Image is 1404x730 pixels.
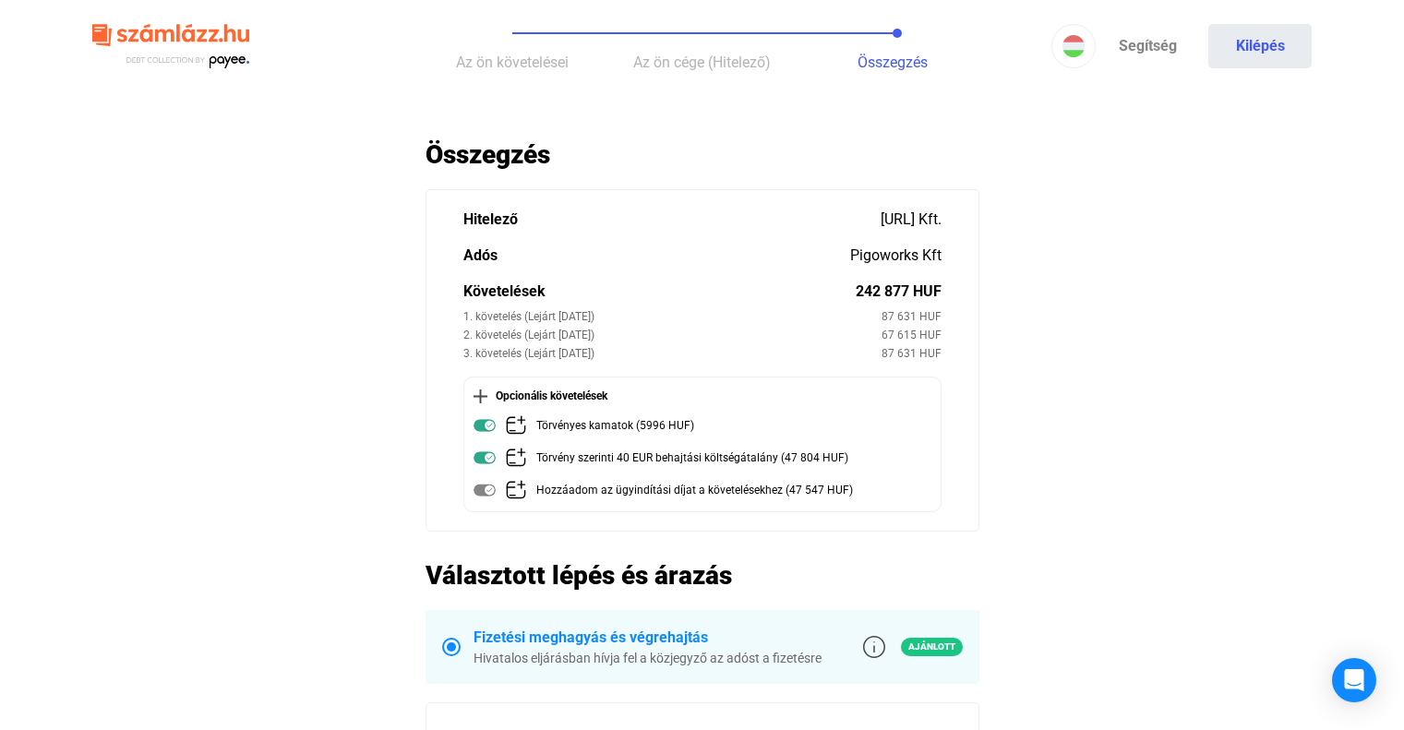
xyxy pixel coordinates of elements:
[463,307,882,326] div: 1. követelés (Lejárt [DATE])
[1332,658,1376,702] div: Open Intercom Messenger
[474,627,822,649] div: Fizetési meghagyás és végrehajtás
[1062,35,1085,57] img: HU
[901,638,963,656] span: Ajánlott
[505,447,527,469] img: add-claim
[1096,24,1199,68] a: Segítség
[882,344,942,363] div: 87 631 HUF
[456,54,569,71] span: Az ön követelései
[536,479,853,502] div: Hozzáadom az ügyindítási díjat a követelésekhez (47 547 HUF)
[536,447,848,470] div: Törvény szerinti 40 EUR behajtási költségátalány (47 804 HUF)
[881,209,942,231] div: [URL] Kft.
[633,54,771,71] span: Az ön cége (Hitelező)
[463,326,882,344] div: 2. követelés (Lejárt [DATE])
[1208,24,1312,68] button: Kilépés
[92,17,249,77] img: szamlazzhu-logo
[426,138,979,171] h2: Összegzés
[463,209,881,231] div: Hitelező
[850,245,942,267] div: Pigoworks Kft
[858,54,928,71] span: Összegzés
[1051,24,1096,68] button: HU
[474,414,496,437] img: toggle-on
[474,389,487,403] img: plus-black
[474,447,496,469] img: toggle-on
[426,559,979,592] h2: Választott lépés és árazás
[463,245,850,267] div: Adós
[474,649,822,667] div: Hivatalos eljárásban hívja fel a közjegyző az adóst a fizetésre
[863,636,885,658] img: info-grey-outline
[863,636,963,658] a: info-grey-outlineAjánlott
[463,281,856,303] div: Követelések
[474,479,496,501] img: toggle-on-disabled
[474,387,931,405] div: Opcionális követelések
[505,479,527,501] img: add-claim
[536,414,694,437] div: Törvényes kamatok (5996 HUF)
[505,414,527,437] img: add-claim
[463,344,882,363] div: 3. követelés (Lejárt [DATE])
[856,281,942,303] div: 242 877 HUF
[882,307,942,326] div: 87 631 HUF
[882,326,942,344] div: 67 615 HUF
